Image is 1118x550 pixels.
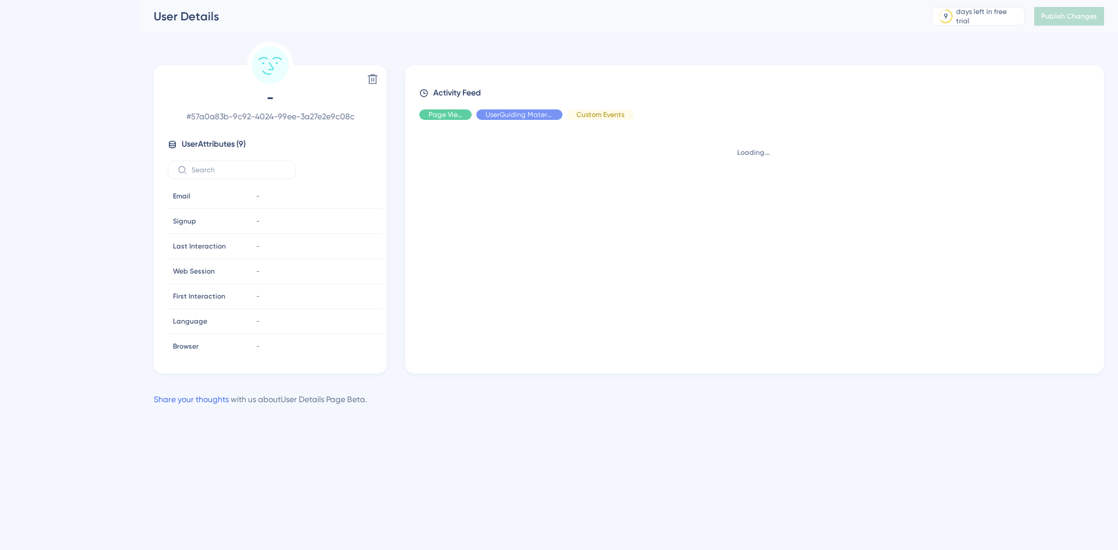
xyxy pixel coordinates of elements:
[173,242,226,251] span: Last Interaction
[168,109,373,123] span: # 57a0a83b-9c92-4024-99ee-3a27e2e9c08c
[154,395,229,404] a: Share your thoughts
[1034,7,1104,26] button: Publish Changes
[256,242,260,251] span: -
[173,217,196,226] span: Signup
[173,342,199,351] span: Browser
[956,7,1021,26] div: days left in free trial
[173,317,207,326] span: Language
[173,191,190,201] span: Email
[256,342,260,351] span: -
[154,8,903,24] div: User Details
[154,392,367,406] div: with us about User Details Page Beta .
[182,137,246,151] span: User Attributes ( 9 )
[168,88,373,107] span: -
[173,267,215,276] span: Web Session
[419,148,1088,157] div: Loading...
[173,292,225,301] span: First Interaction
[944,12,948,21] div: 9
[486,110,553,119] span: UserGuiding Material
[433,86,481,100] span: Activity Feed
[192,166,286,174] input: Search
[576,110,624,119] span: Custom Events
[256,317,260,326] span: -
[256,267,260,276] span: -
[256,191,260,201] span: -
[429,110,462,119] span: Page View
[1041,12,1097,21] span: Publish Changes
[256,217,260,226] span: -
[256,292,260,301] span: -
